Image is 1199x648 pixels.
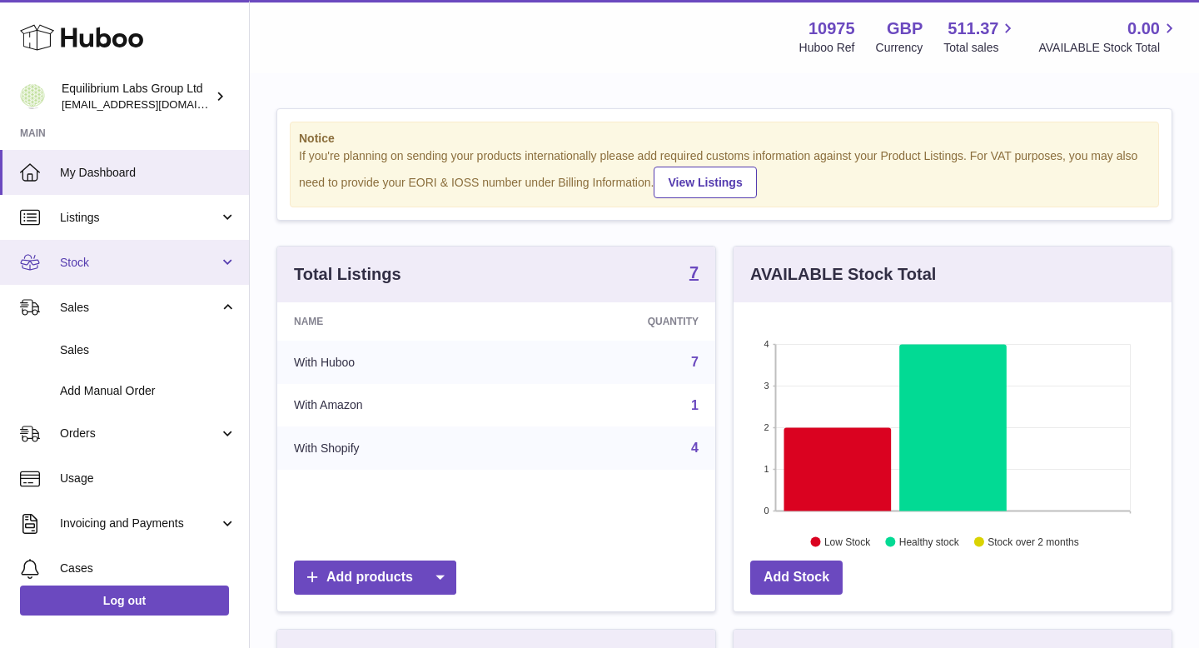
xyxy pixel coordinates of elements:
span: 511.37 [948,17,998,40]
td: With Huboo [277,341,517,384]
th: Quantity [517,302,715,341]
strong: Notice [299,131,1150,147]
img: huboo@equilibriumlabs.com [20,84,45,109]
a: 0.00 AVAILABLE Stock Total [1038,17,1179,56]
span: Add Manual Order [60,383,236,399]
strong: 7 [689,264,699,281]
a: Add products [294,561,456,595]
a: 4 [691,441,699,455]
text: 0 [764,506,769,516]
text: 4 [764,339,769,349]
h3: Total Listings [294,263,401,286]
text: Low Stock [824,536,871,547]
text: Stock over 2 months [988,536,1078,547]
strong: 10975 [808,17,855,40]
span: Orders [60,426,219,441]
a: 511.37 Total sales [943,17,1017,56]
a: 7 [689,264,699,284]
text: 3 [764,381,769,391]
span: Cases [60,561,236,576]
th: Name [277,302,517,341]
strong: GBP [887,17,923,40]
a: Log out [20,586,229,616]
text: 1 [764,464,769,474]
div: If you're planning on sending your products internationally please add required customs informati... [299,148,1150,198]
span: Listings [60,210,219,226]
span: 0.00 [1127,17,1160,40]
text: 2 [764,422,769,432]
a: Add Stock [750,561,843,595]
span: AVAILABLE Stock Total [1038,40,1179,56]
div: Huboo Ref [799,40,855,56]
a: 7 [691,355,699,369]
a: View Listings [654,167,756,198]
td: With Shopify [277,426,517,470]
div: Currency [876,40,923,56]
span: Invoicing and Payments [60,516,219,531]
span: Sales [60,342,236,358]
span: My Dashboard [60,165,236,181]
span: Total sales [943,40,1017,56]
span: Usage [60,471,236,486]
span: Stock [60,255,219,271]
a: 1 [691,398,699,412]
text: Healthy stock [899,536,960,547]
div: Equilibrium Labs Group Ltd [62,81,211,112]
h3: AVAILABLE Stock Total [750,263,936,286]
td: With Amazon [277,384,517,427]
span: Sales [60,300,219,316]
span: [EMAIL_ADDRESS][DOMAIN_NAME] [62,97,245,111]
